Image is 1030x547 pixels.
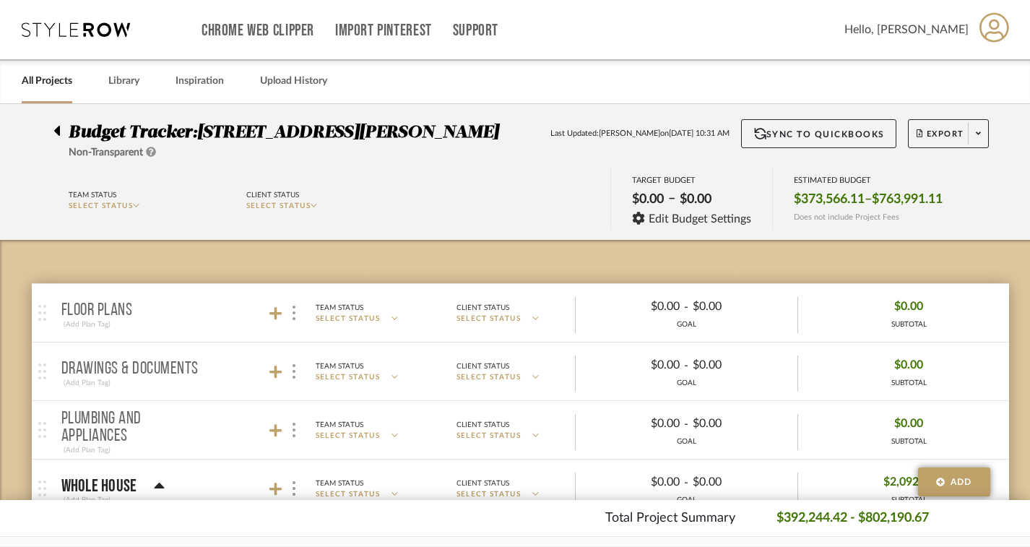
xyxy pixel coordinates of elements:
[576,436,797,447] div: GOAL
[69,124,197,141] span: Budget Tracker:
[32,284,1009,342] mat-expansion-panel-header: Floor Plans(Add Plan Tag)Team StatusSELECT STATUSClient StatusSELECT STATUS$0.00-$0.00GOAL$0.00SU...
[316,360,363,373] div: Team Status
[293,481,295,496] img: 3dots-v.svg
[684,298,688,316] span: -
[894,296,923,318] span: $0.00
[456,372,522,383] span: SELECT STATUS
[587,354,684,376] div: $0.00
[688,471,785,494] div: $0.00
[688,413,785,435] div: $0.00
[316,477,363,490] div: Team Status
[293,364,295,379] img: 3dots-v.svg
[668,191,675,212] span: –
[587,413,684,435] div: $0.00
[951,475,972,488] span: Add
[776,509,929,528] p: $392,244.42 - $802,190.67
[628,187,668,212] div: $0.00
[456,477,509,490] div: Client Status
[293,423,295,437] img: 3dots-v.svg
[108,72,139,91] a: Library
[456,301,509,314] div: Client Status
[794,191,865,207] span: $373,566.11
[688,296,785,318] div: $0.00
[587,471,684,494] div: $0.00
[865,191,872,207] span: –
[741,119,896,148] button: Sync to QuickBooks
[550,128,599,140] span: Last Updated:
[456,314,522,324] span: SELECT STATUS
[688,354,785,376] div: $0.00
[576,319,797,330] div: GOAL
[61,444,113,457] div: (Add Plan Tag)
[794,176,943,185] div: ESTIMATED BUDGET
[872,191,943,207] span: $763,991.11
[891,319,927,330] div: SUBTOTAL
[61,376,113,389] div: (Add Plan Tag)
[246,189,299,202] div: Client Status
[456,360,509,373] div: Client Status
[660,128,669,140] span: on
[894,413,923,435] span: $0.00
[197,124,498,141] span: [STREET_ADDRESS][PERSON_NAME]
[576,378,797,389] div: GOAL
[316,314,381,324] span: SELECT STATUS
[456,418,509,431] div: Client Status
[669,128,730,140] span: [DATE] 10:31 AM
[316,489,381,500] span: SELECT STATUS
[456,431,522,442] span: SELECT STATUS
[684,415,688,433] span: -
[883,471,935,494] span: $2,092.84
[22,72,72,91] a: All Projects
[883,495,935,506] div: SUBTOTAL
[61,410,207,445] p: PLUMBING AND APPLIANCES
[605,509,735,528] p: Total Project Summary
[918,468,990,496] button: Add
[176,72,224,91] a: Inspiration
[632,176,751,185] div: TARGET BUDGET
[61,361,199,378] p: Drawings & Documents
[316,301,363,314] div: Team Status
[69,147,143,158] span: Non-Transparent
[246,202,311,210] span: SELECT STATUS
[649,212,751,225] span: Edit Budget Settings
[908,119,989,148] button: Export
[891,378,927,389] div: SUBTOTAL
[675,187,716,212] div: $0.00
[61,302,133,319] p: Floor Plans
[32,401,1009,459] mat-expansion-panel-header: PLUMBING AND APPLIANCES(Add Plan Tag)Team StatusSELECT STATUSClient StatusSELECT STATUS$0.00-$0.0...
[316,418,363,431] div: Team Status
[891,436,927,447] div: SUBTOTAL
[32,343,1009,400] mat-expansion-panel-header: Drawings & Documents(Add Plan Tag)Team StatusSELECT STATUSClient StatusSELECT STATUS$0.00-$0.00GO...
[456,489,522,500] span: SELECT STATUS
[587,296,684,318] div: $0.00
[794,212,899,222] span: Does not include Project Fees
[684,357,688,374] span: -
[316,372,381,383] span: SELECT STATUS
[453,25,498,37] a: Support
[684,474,688,491] span: -
[576,495,797,506] div: GOAL
[61,494,113,507] div: (Add Plan Tag)
[335,25,432,37] a: Import Pinterest
[316,431,381,442] span: SELECT STATUS
[38,305,46,321] img: grip.svg
[38,422,46,438] img: grip.svg
[38,363,46,379] img: grip.svg
[260,72,327,91] a: Upload History
[599,128,660,140] span: [PERSON_NAME]
[894,354,923,376] span: $0.00
[202,25,314,37] a: Chrome Web Clipper
[844,21,969,38] span: Hello, [PERSON_NAME]
[917,129,964,150] span: Export
[32,460,1009,517] mat-expansion-panel-header: Whole House(Add Plan Tag)Team StatusSELECT STATUSClient StatusSELECT STATUS$0.00-$0.00GOAL$2,092....
[61,478,137,495] p: Whole House
[293,306,295,320] img: 3dots-v.svg
[69,189,116,202] div: Team Status
[38,481,46,496] img: grip.svg
[69,202,134,210] span: SELECT STATUS
[61,318,113,331] div: (Add Plan Tag)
